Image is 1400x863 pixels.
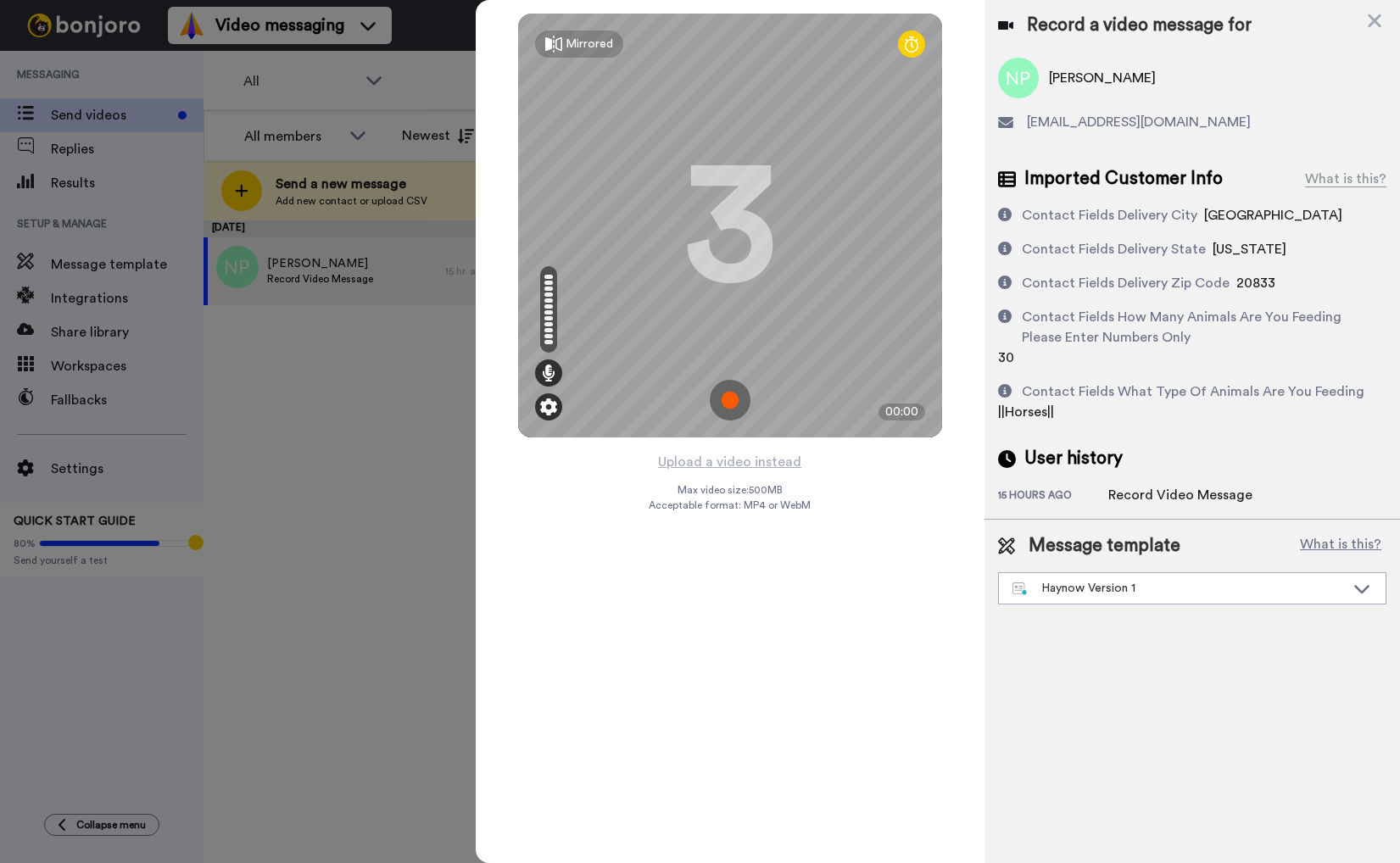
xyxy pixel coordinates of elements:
[1024,166,1223,192] span: Imported Customer Info
[710,380,750,420] img: ic_record_start.svg
[998,488,1108,505] div: 15 hours ago
[653,451,806,473] button: Upload a video instead
[1022,307,1380,348] div: Contact Fields How Many Animals Are You Feeding Please Enter Numbers Only
[1204,209,1342,222] span: [GEOGRAPHIC_DATA]
[1022,381,1364,402] div: Contact Fields What Type Of Animals Are You Feeding
[678,483,783,497] span: Max video size: 500 MB
[1295,533,1386,559] button: What is this?
[1108,485,1252,505] div: Record Video Message
[1012,580,1345,597] div: Haynow Version 1
[1213,242,1286,256] span: [US_STATE]
[1022,239,1206,259] div: Contact Fields Delivery State
[1012,582,1029,596] img: nextgen-template.svg
[998,405,1054,419] span: ||Horses||
[1236,276,1275,290] span: 20833
[649,498,811,512] span: Acceptable format: MP4 or WebM
[1022,273,1230,293] div: Contact Fields Delivery Zip Code
[1022,205,1197,225] div: Contact Fields Delivery City
[1024,446,1123,471] span: User history
[540,398,557,415] img: ic_gear.svg
[998,351,1014,365] span: 30
[878,404,925,420] div: 00:00
[1305,169,1386,189] div: What is this?
[1029,533,1180,559] span: Message template
[1027,112,1251,132] span: [EMAIL_ADDRESS][DOMAIN_NAME]
[683,162,777,289] div: 3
